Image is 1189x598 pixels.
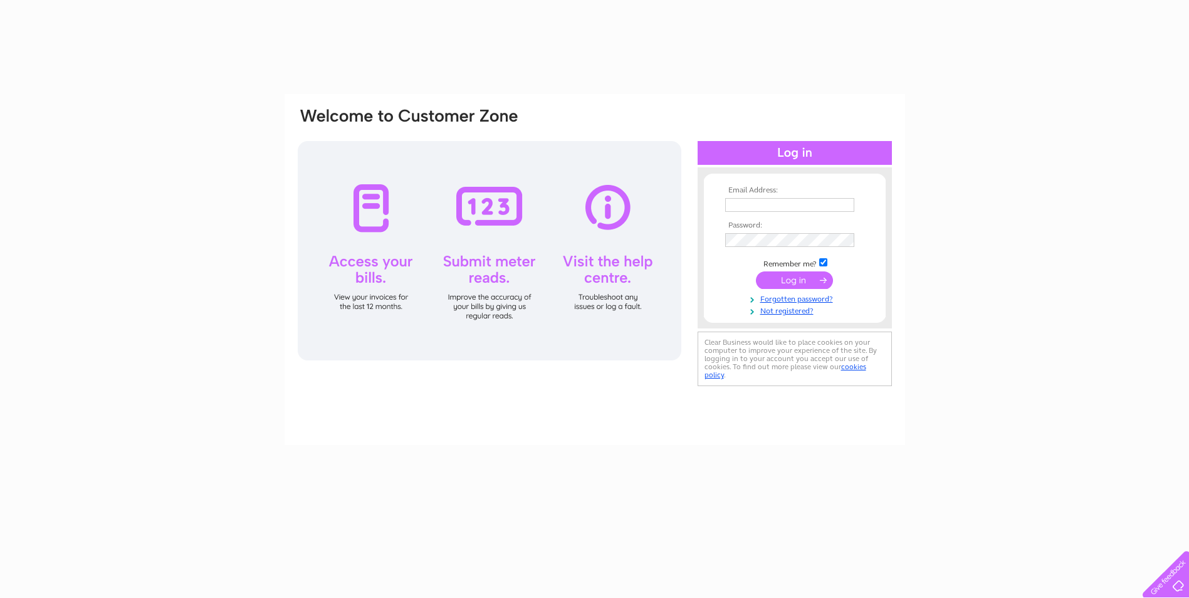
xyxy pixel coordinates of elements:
[725,304,867,316] a: Not registered?
[756,271,833,289] input: Submit
[722,221,867,230] th: Password:
[704,362,866,379] a: cookies policy
[698,332,892,386] div: Clear Business would like to place cookies on your computer to improve your experience of the sit...
[722,186,867,195] th: Email Address:
[722,256,867,269] td: Remember me?
[725,292,867,304] a: Forgotten password?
